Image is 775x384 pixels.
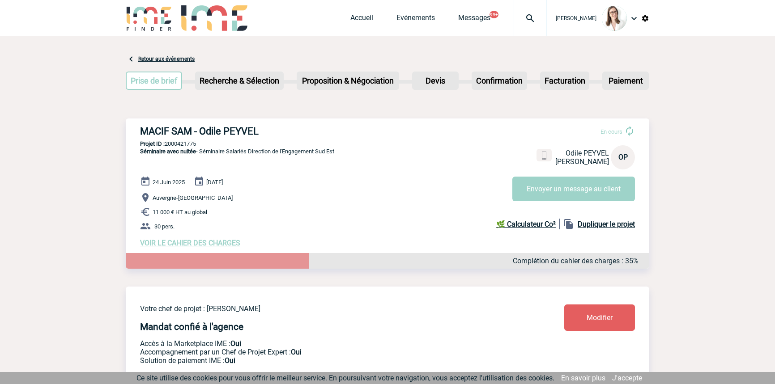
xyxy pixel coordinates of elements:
[578,220,635,228] b: Dupliquer le projet
[603,72,648,89] p: Paiement
[512,177,635,201] button: Envoyer un message au client
[490,11,498,18] button: 99+
[140,126,409,137] h3: MACIF SAM - Odile PEYVEL
[126,5,172,31] img: IME-Finder
[206,179,223,186] span: [DATE]
[602,6,627,31] img: 122719-0.jpg
[563,219,574,229] img: file_copy-black-24dp.png
[153,179,185,186] span: 24 Juin 2025
[396,13,435,26] a: Evénements
[230,339,241,348] b: Oui
[140,356,511,365] p: Conformité aux process achat client, Prise en charge de la facturation, Mutualisation de plusieur...
[587,313,613,322] span: Modifier
[612,374,642,382] a: J'accepte
[291,348,302,356] b: Oui
[458,13,490,26] a: Messages
[140,348,511,356] p: Prestation payante
[561,374,605,382] a: En savoir plus
[556,15,596,21] span: [PERSON_NAME]
[496,219,560,229] a: 🌿 Calculateur Co²
[541,72,589,89] p: Facturation
[140,321,243,332] h4: Mandat confié à l'agence
[473,72,526,89] p: Confirmation
[196,72,283,89] p: Recherche & Sélection
[153,194,233,201] span: Auvergne-[GEOGRAPHIC_DATA]
[298,72,398,89] p: Proposition & Négociation
[136,374,554,382] span: Ce site utilise des cookies pour vous offrir le meilleur service. En poursuivant votre navigation...
[140,339,511,348] p: Accès à la Marketplace IME :
[496,220,556,228] b: 🌿 Calculateur Co²
[140,148,334,155] span: - Séminaire Salariés Direction de l'Engagement Sud Est
[154,223,175,230] span: 30 pers.
[127,72,181,89] p: Prise de brief
[225,356,235,365] b: Oui
[566,149,609,157] span: Odile PEYVEL
[540,152,548,160] img: portable.png
[140,239,240,247] a: VOIR LE CAHIER DES CHARGES
[153,209,207,215] span: 11 000 € HT au global
[140,304,511,313] p: Votre chef de projet : [PERSON_NAME]
[350,13,373,26] a: Accueil
[555,157,609,166] span: [PERSON_NAME]
[600,128,622,135] span: En cours
[140,148,196,155] span: Séminaire avec nuitée
[138,56,195,62] a: Retour aux événements
[140,140,165,147] b: Projet ID :
[126,140,649,147] p: 2000421775
[413,72,458,89] p: Devis
[618,153,628,161] span: OP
